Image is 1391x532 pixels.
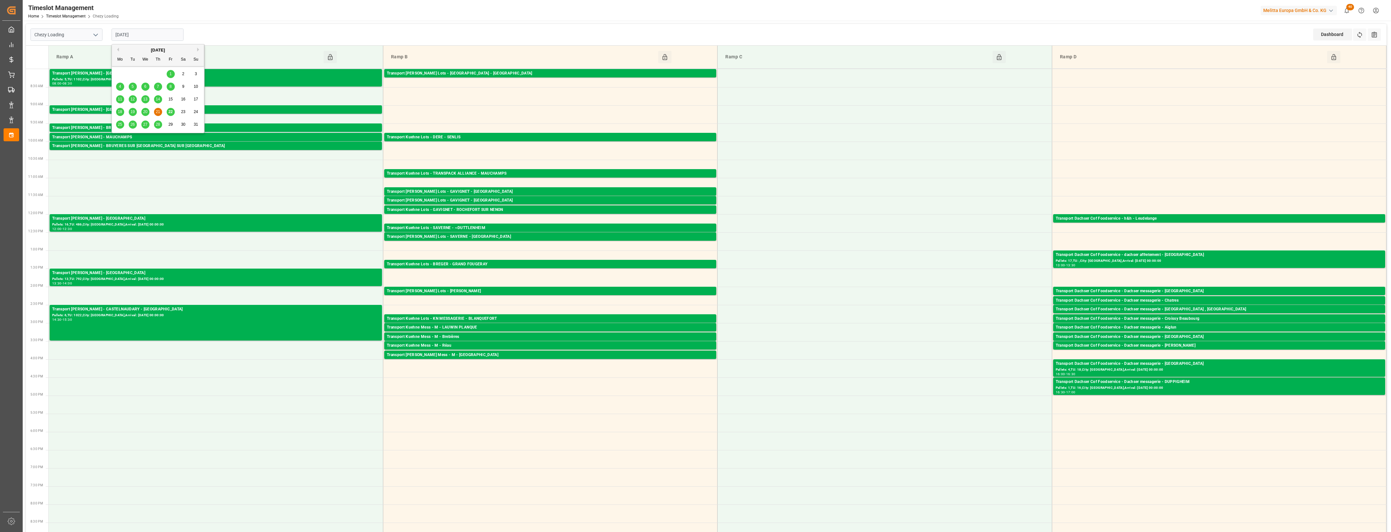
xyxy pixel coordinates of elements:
span: 6:00 PM [30,429,43,433]
span: 17 [194,97,198,101]
span: 16 [181,97,185,101]
div: Ramp D [1057,51,1327,63]
div: Ramp C [723,51,993,63]
div: Transport [PERSON_NAME] - [GEOGRAPHIC_DATA] [52,270,379,276]
div: 16:30 [1056,391,1065,394]
div: Choose Monday, August 4th, 2025 [116,83,124,91]
div: Transport [PERSON_NAME] - [GEOGRAPHIC_DATA] - [GEOGRAPHIC_DATA] [52,107,379,113]
span: 31 [194,122,198,127]
div: We [141,56,149,64]
div: - [1065,391,1066,394]
div: Ramp A [54,51,324,63]
input: DD-MM-YYYY [112,29,184,41]
div: Transport Kuehne Lots - GAVIGNET - ROCHEFORT SUR NENON [387,207,714,213]
div: Pallets: 1,TU: 112,City: ROCHEFORT SUR NENON,Arrival: [DATE] 00:00:00 [387,213,714,219]
span: 11 [118,97,122,101]
span: 18 [118,110,122,114]
span: 28 [156,122,160,127]
span: 1:00 PM [30,248,43,251]
div: Transport [PERSON_NAME] Lots - GAVIGNET - [GEOGRAPHIC_DATA] [387,189,714,195]
div: Pallets: 1,TU: 54,City: [GEOGRAPHIC_DATA],Arrival: [DATE] 00:00:00 [387,195,714,201]
div: Pallets: 2,TU: 12,City: [GEOGRAPHIC_DATA],Arrival: [DATE] 00:00:00 [1056,331,1383,336]
div: Transport Kuehne Lots - DERE - SENLIS [387,134,714,141]
span: 2 [182,72,184,76]
div: Choose Friday, August 29th, 2025 [167,121,175,129]
span: 7 [157,84,159,89]
span: 19 [130,110,135,114]
span: 21 [156,110,160,114]
span: 8:30 AM [30,84,43,88]
div: 16:30 [1066,373,1076,376]
div: Pallets: ,TU: 190,City: [GEOGRAPHIC_DATA],Arrival: [DATE] 00:00:00 [1056,304,1383,309]
div: Pallets: 1,TU: 74,City: ~[GEOGRAPHIC_DATA],Arrival: [DATE] 00:00:00 [387,231,714,237]
div: Choose Wednesday, August 20th, 2025 [141,108,149,116]
div: Transport [PERSON_NAME] Lots - SAVERNE - [GEOGRAPHIC_DATA] [387,234,714,240]
span: 2:30 PM [30,302,43,306]
span: 40 [1346,4,1354,10]
span: 5:00 PM [30,393,43,396]
button: Next Month [197,48,201,52]
span: 20 [143,110,147,114]
div: Transport Dachser Cof Foodservice - dachser affretement - [GEOGRAPHIC_DATA] [1056,252,1383,258]
div: Transport [PERSON_NAME] Lots - [GEOGRAPHIC_DATA] - [GEOGRAPHIC_DATA] [387,70,714,77]
span: 24 [194,110,198,114]
div: Melitta Europa GmbH & Co. KG [1261,6,1337,15]
span: 9 [182,84,184,89]
span: 6 [144,84,147,89]
div: Transport [PERSON_NAME] - MAUCHAMPS [52,134,379,141]
div: Timeslot Management [28,3,119,13]
div: Choose Thursday, August 7th, 2025 [154,83,162,91]
div: Transport [PERSON_NAME] - BRUYERES SUR [GEOGRAPHIC_DATA] SUR [GEOGRAPHIC_DATA] [52,143,379,149]
div: Pallets: 2,TU: 21,City: [GEOGRAPHIC_DATA] , [GEOGRAPHIC_DATA],Arrival: [DATE] 00:00:00 [1056,313,1383,318]
div: - [62,227,63,230]
div: Pallets: 26,TU: 473,City: [GEOGRAPHIC_DATA],Arrival: [DATE] 00:00:00 [52,141,379,146]
span: 8 [170,84,172,89]
span: 3:00 PM [30,320,43,324]
div: 14:00 [63,282,72,285]
div: Pallets: ,TU: 267,City: [GEOGRAPHIC_DATA],Arrival: [DATE] 00:00:00 [52,149,379,155]
div: 14:30 [52,318,62,321]
div: Transport Kuehne Mess - M - Brebières [387,334,714,340]
span: 22 [168,110,172,114]
div: [DATE] [112,47,204,53]
span: 4:00 PM [30,356,43,360]
div: Fr [167,56,175,64]
div: Pallets: ,TU: 7,City: [GEOGRAPHIC_DATA],Arrival: [DATE] 00:00:00 [387,358,714,364]
span: 2:00 PM [30,284,43,287]
div: 12:00 [52,227,62,230]
div: Choose Tuesday, August 12th, 2025 [129,95,137,103]
span: 3 [195,72,197,76]
div: Pallets: 17,TU: ,City: [GEOGRAPHIC_DATA],Arrival: [DATE] 00:00:00 [1056,258,1383,264]
div: Choose Tuesday, August 5th, 2025 [129,83,137,91]
span: 4 [119,84,121,89]
div: Choose Thursday, August 21st, 2025 [154,108,162,116]
span: 8:30 PM [30,520,43,523]
div: - [1065,373,1066,376]
div: Transport Kuehne Lots - SAVERNE - ~DUTTLENHEIM [387,225,714,231]
div: Choose Sunday, August 24th, 2025 [192,108,200,116]
div: Pallets: 1,TU: 167,City: [GEOGRAPHIC_DATA],Arrival: [DATE] 00:00:00 [1056,340,1383,346]
div: Choose Saturday, August 2nd, 2025 [179,70,187,78]
div: Transport Dachser Cof Foodservice - Dachser messagerie - [GEOGRAPHIC_DATA] [1056,361,1383,367]
div: Pallets: 1,TU: ,City: CARQUEFOU,Arrival: [DATE] 00:00:00 [387,295,714,300]
div: Transport Kuehne Mess - M - LAUWIN PLANQUE [387,324,714,331]
div: Choose Tuesday, August 19th, 2025 [129,108,137,116]
span: 6:30 PM [30,447,43,451]
span: 30 [181,122,185,127]
div: Transport Dachser Cof Foodservice - Dachser messagerie - [GEOGRAPHIC_DATA] , [GEOGRAPHIC_DATA] [1056,306,1383,313]
span: 4:30 PM [30,375,43,378]
div: Transport Kuehne Lots - KN MESSAGERIE - BLANQUEFORT [387,316,714,322]
button: Previous Month [115,48,119,52]
span: 23 [181,110,185,114]
div: Pallets: 5,TU: 630,City: [GEOGRAPHIC_DATA],Arrival: [DATE] 00:00:00 [52,113,379,119]
div: Transport Dachser Cof Foodservice - Dachser messagerie - [PERSON_NAME] [1056,342,1383,349]
div: Pallets: ,TU: 72,City: [PERSON_NAME],Arrival: [DATE] 00:00:00 [1056,349,1383,354]
span: 10:30 AM [28,157,43,160]
span: 15 [168,97,172,101]
div: Transport [PERSON_NAME] Lots - [PERSON_NAME] [387,288,714,295]
button: Help Center [1354,3,1369,18]
div: Transport [PERSON_NAME] - BRETIGNY SUR ORGE - BRETIGNY SUR ORGE [52,125,379,131]
div: Transport Dachser Cof Foodservice - Dachser messagerie - Aiglun [1056,324,1383,331]
div: Choose Sunday, August 31st, 2025 [192,121,200,129]
button: Melitta Europa GmbH & Co. KG [1261,4,1339,17]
